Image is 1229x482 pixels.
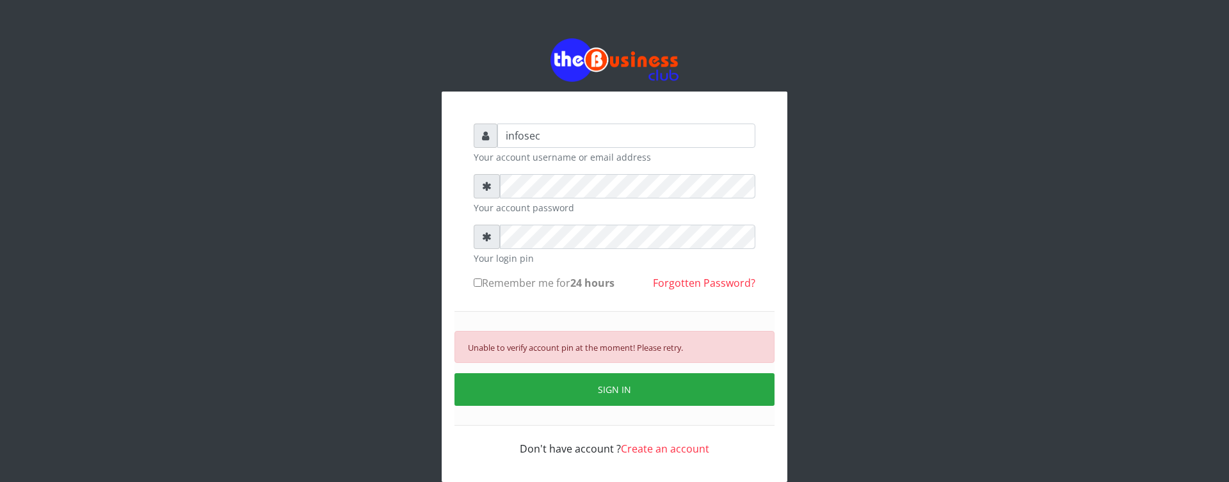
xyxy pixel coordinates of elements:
[474,275,614,291] label: Remember me for
[570,276,614,290] b: 24 hours
[621,442,709,456] a: Create an account
[474,252,755,265] small: Your login pin
[474,426,755,456] div: Don't have account ?
[468,342,683,353] small: Unable to verify account pin at the moment! Please retry.
[474,201,755,214] small: Your account password
[497,124,755,148] input: Username or email address
[454,373,775,406] button: SIGN IN
[474,150,755,164] small: Your account username or email address
[653,276,755,290] a: Forgotten Password?
[474,278,482,287] input: Remember me for24 hours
